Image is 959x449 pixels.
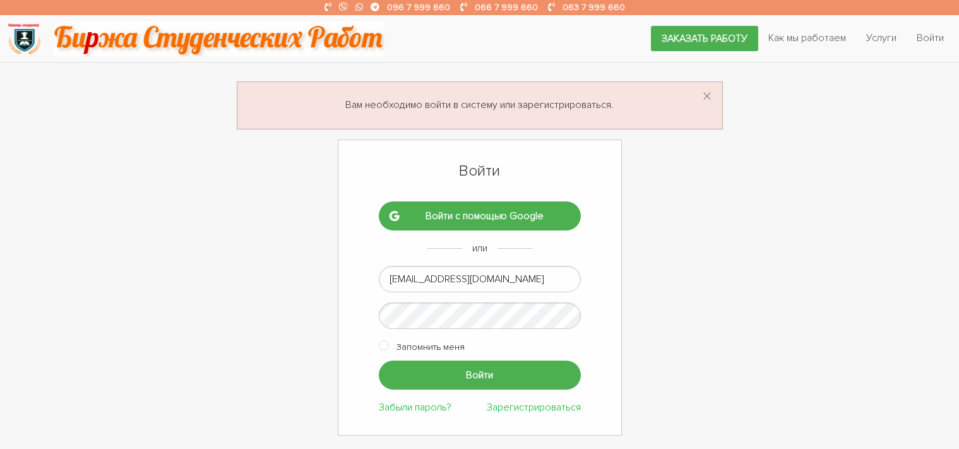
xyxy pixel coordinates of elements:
label: Запомнить меня [396,339,465,355]
a: Заказать работу [651,26,758,51]
img: motto-2ce64da2796df845c65ce8f9480b9c9d679903764b3ca6da4b6de107518df0fe.gif [53,21,384,56]
p: Вам необходимо войти в систему или зарегистрироваться. [253,97,707,114]
a: 066 7 999 660 [475,2,538,13]
a: 063 7 999 660 [563,2,625,13]
button: Dismiss alert [702,87,712,107]
img: logo-135dea9cf721667cc4ddb0c1795e3ba8b7f362e3d0c04e2cc90b931989920324.png [7,21,42,56]
input: Войти [379,361,581,389]
h1: Войти [379,160,581,182]
a: 096 7 999 660 [387,2,450,13]
span: Войти с помощью Google [399,211,570,222]
span: × [702,85,712,109]
a: Войти с помощью Google [379,201,581,230]
a: Услуги [856,26,907,50]
input: Адрес электронной почты [379,266,581,292]
span: или [472,242,487,254]
a: Как мы работаем [758,26,856,50]
a: Войти [907,26,954,50]
a: Зарегистрироваться [487,401,581,414]
a: Забыли пароль? [379,401,451,414]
